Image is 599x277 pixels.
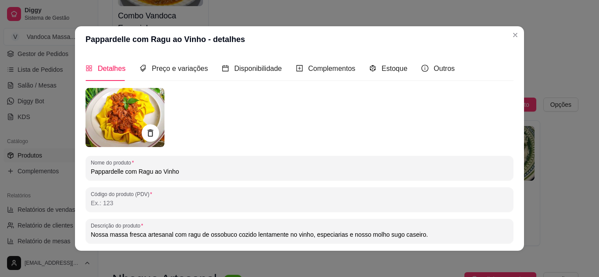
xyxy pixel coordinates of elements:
[91,159,137,166] label: Nome do produto
[369,65,376,72] span: code-sandbox
[234,65,282,72] span: Disponibilidade
[91,167,508,176] input: Nome do produto
[91,222,146,229] label: Descrição do produto
[91,199,508,207] input: Código do produto (PDV)
[86,65,93,72] span: appstore
[222,65,229,72] span: calendar
[98,65,125,72] span: Detalhes
[75,26,524,53] header: Pappardelle com Ragu ao Vinho - detalhes
[91,190,155,198] label: Código do produto (PDV)
[421,65,428,72] span: info-circle
[86,88,164,147] img: produto
[508,28,522,42] button: Close
[308,65,356,72] span: Complementos
[139,65,146,72] span: tags
[152,65,208,72] span: Preço e variações
[434,65,455,72] span: Outros
[382,65,407,72] span: Estoque
[91,230,508,239] input: Descrição do produto
[296,65,303,72] span: plus-square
